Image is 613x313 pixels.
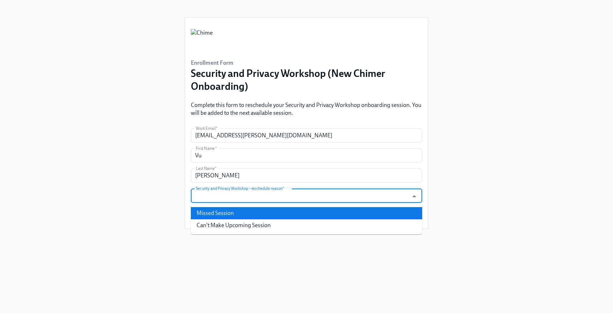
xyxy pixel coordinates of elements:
button: Close [409,191,420,202]
li: Can't Make Upcoming Session [191,219,422,231]
li: Missed Session [191,207,422,219]
h6: Enrollment Form [191,59,422,67]
h3: Security and Privacy Workshop (New Chimer Onboarding) [191,67,422,93]
p: Complete this form to reschedule your Security and Privacy Workshop onboarding session. You will ... [191,101,422,117]
img: Chime [191,29,213,50]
